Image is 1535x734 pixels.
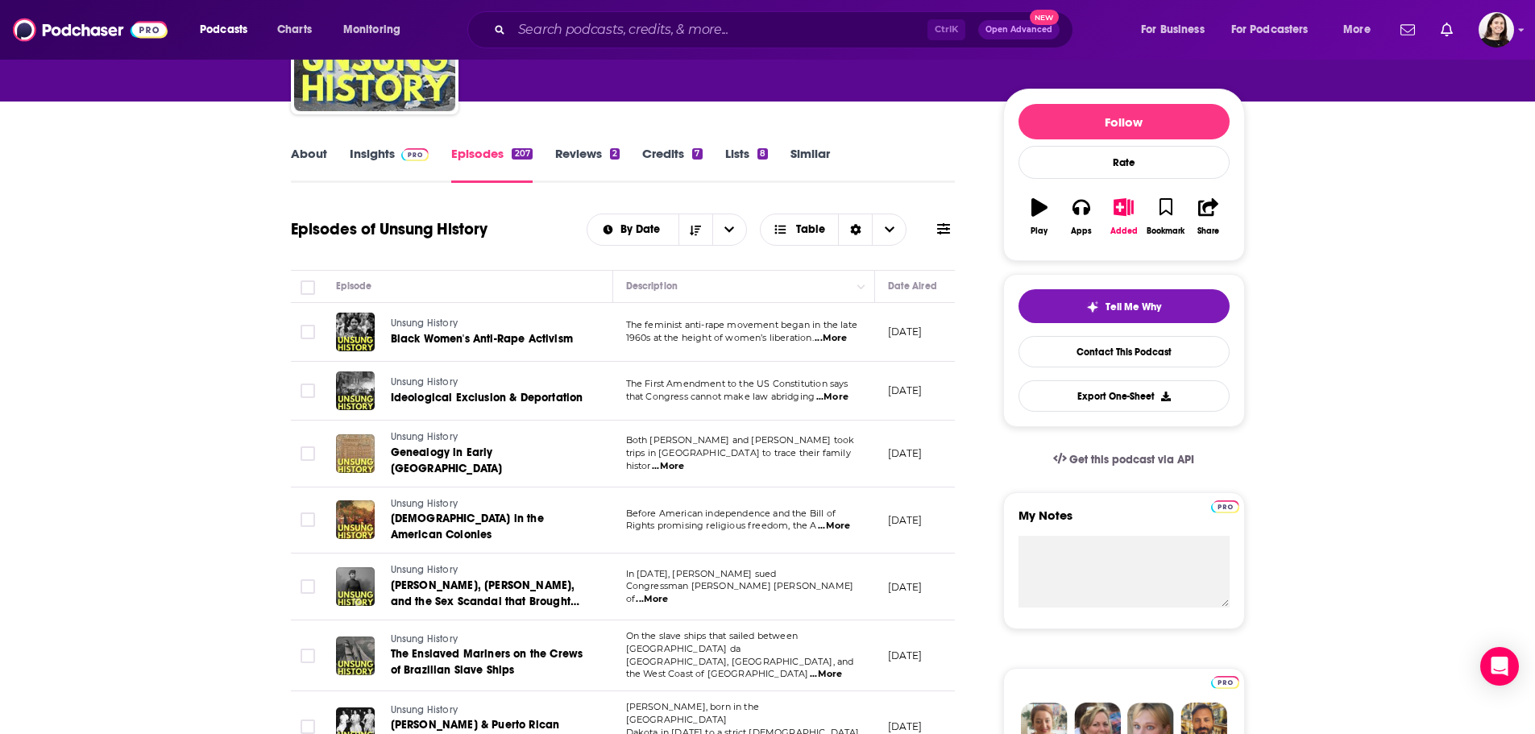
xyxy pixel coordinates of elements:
[626,391,815,402] span: that Congress cannot make law abridging
[391,317,458,329] span: Unsung History
[1211,676,1239,689] img: Podchaser Pro
[818,520,850,533] span: ...More
[200,19,247,41] span: Podcasts
[391,578,579,624] span: [PERSON_NAME], [PERSON_NAME], and the Sex Scandal that Brought Down a Congressman
[626,568,777,579] span: In [DATE], [PERSON_NAME] sued
[1086,301,1099,313] img: tell me why sparkle
[301,649,315,663] span: Toggle select row
[1018,104,1230,139] button: Follow
[1231,19,1309,41] span: For Podcasters
[13,15,168,45] img: Podchaser - Follow, Share and Rate Podcasts
[1434,16,1459,44] a: Show notifications dropdown
[291,146,327,183] a: About
[1040,440,1208,479] a: Get this podcast via API
[888,325,923,338] p: [DATE]
[301,512,315,527] span: Toggle select row
[343,19,400,41] span: Monitoring
[1018,289,1230,323] button: tell me why sparkleTell Me Why
[1147,226,1184,236] div: Bookmark
[1343,19,1371,41] span: More
[267,17,322,43] a: Charts
[888,649,923,662] p: [DATE]
[888,580,923,594] p: [DATE]
[555,146,620,183] a: Reviews2
[1106,301,1161,313] span: Tell Me Why
[1197,226,1219,236] div: Share
[301,579,315,594] span: Toggle select row
[1479,12,1514,48] button: Show profile menu
[391,391,583,404] span: Ideological Exclusion & Deportation
[451,146,532,183] a: Episodes207
[1018,146,1230,179] div: Rate
[391,390,583,406] a: Ideological Exclusion & Deportation
[610,148,620,160] div: 2
[391,331,583,347] a: Black Women's Anti-Rape Activism
[1480,647,1519,686] div: Open Intercom Messenger
[888,384,923,397] p: [DATE]
[927,19,965,40] span: Ctrl K
[760,214,907,246] h2: Choose View
[332,17,421,43] button: open menu
[888,719,923,733] p: [DATE]
[391,445,584,477] a: Genealogy in Early [GEOGRAPHIC_DATA]
[350,146,429,183] a: InsightsPodchaser Pro
[815,332,847,345] span: ...More
[391,375,583,390] a: Unsung History
[391,646,584,678] a: The Enslaved Mariners on the Crews of Brazilian Slave Ships
[1211,498,1239,513] a: Pro website
[483,11,1089,48] div: Search podcasts, credits, & more...
[391,647,583,677] span: The Enslaved Mariners on the Crews of Brazilian Slave Ships
[636,593,668,606] span: ...More
[391,332,573,346] span: Black Women's Anti-Rape Activism
[391,632,584,647] a: Unsung History
[391,431,458,442] span: Unsung History
[277,19,312,41] span: Charts
[626,378,848,389] span: The First Amendment to the US Constitution says
[512,148,532,160] div: 207
[1145,188,1187,246] button: Bookmark
[189,17,268,43] button: open menu
[626,276,678,296] div: Description
[1110,226,1138,236] div: Added
[626,447,851,471] span: trips in [GEOGRAPHIC_DATA] to trace their family histor
[1071,226,1092,236] div: Apps
[391,430,584,445] a: Unsung History
[816,391,848,404] span: ...More
[1211,674,1239,689] a: Pro website
[626,520,817,531] span: Rights promising religious freedom, the A
[391,498,458,509] span: Unsung History
[1060,188,1102,246] button: Apps
[978,20,1060,39] button: Open AdvancedNew
[626,701,759,725] span: [PERSON_NAME], born in the [GEOGRAPHIC_DATA]
[626,580,854,604] span: Congressman [PERSON_NAME] [PERSON_NAME] of
[1102,188,1144,246] button: Added
[1030,10,1059,25] span: New
[652,460,684,473] span: ...More
[301,446,315,461] span: Toggle select row
[1479,12,1514,48] span: Logged in as lucynalen
[1018,336,1230,367] a: Contact This Podcast
[1018,380,1230,412] button: Export One-Sheet
[852,277,871,297] button: Column Actions
[620,224,666,235] span: By Date
[810,668,842,681] span: ...More
[888,513,923,527] p: [DATE]
[1069,453,1194,467] span: Get this podcast via API
[512,17,927,43] input: Search podcasts, credits, & more...
[790,146,830,183] a: Similar
[1211,500,1239,513] img: Podchaser Pro
[1394,16,1421,44] a: Show notifications dropdown
[391,633,458,645] span: Unsung History
[391,578,584,610] a: [PERSON_NAME], [PERSON_NAME], and the Sex Scandal that Brought Down a Congressman
[1221,17,1332,43] button: open menu
[1031,226,1048,236] div: Play
[1187,188,1229,246] button: Share
[391,564,458,575] span: Unsung History
[1018,508,1230,536] label: My Notes
[587,224,678,235] button: open menu
[587,214,747,246] h2: Choose List sort
[725,146,768,183] a: Lists8
[838,214,872,245] div: Sort Direction
[391,563,584,578] a: Unsung History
